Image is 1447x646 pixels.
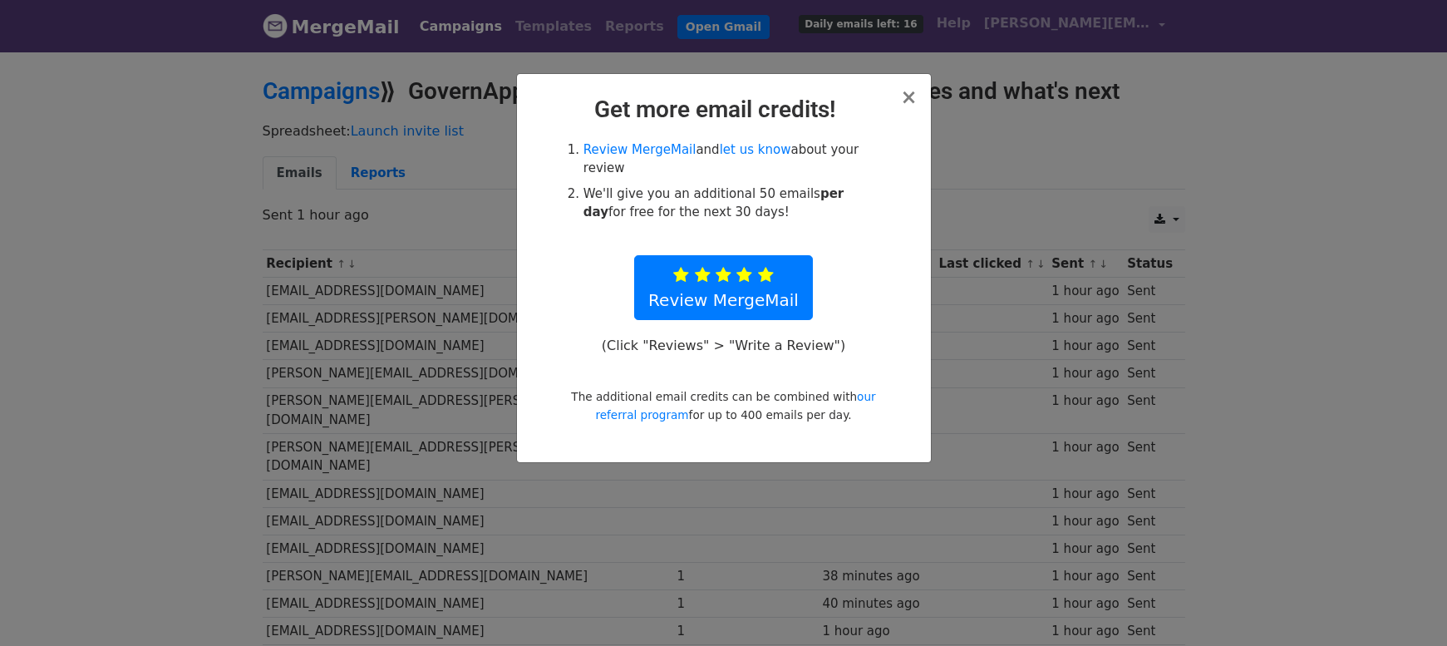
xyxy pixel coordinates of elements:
[583,186,844,220] strong: per day
[530,96,918,124] h2: Get more email credits!
[595,390,875,422] a: our referral program
[583,141,883,178] li: and about your review
[571,390,875,422] small: The additional email credits can be combined with for up to 400 emails per day.
[1364,566,1447,646] iframe: Chat Widget
[593,337,854,354] p: (Click "Reviews" > "Write a Review")
[900,87,917,107] button: Close
[634,255,813,320] a: Review MergeMail
[900,86,917,109] span: ×
[583,185,883,222] li: We'll give you an additional 50 emails for free for the next 30 days!
[720,142,791,157] a: let us know
[583,142,696,157] a: Review MergeMail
